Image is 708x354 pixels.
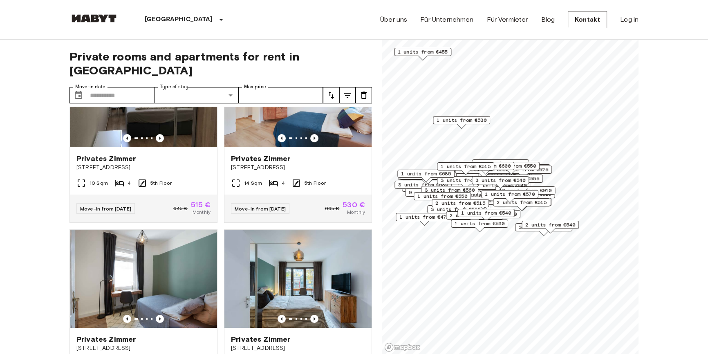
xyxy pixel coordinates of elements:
div: Map marker [481,190,538,203]
div: Map marker [397,170,455,182]
span: 1 units from €515 [441,163,491,170]
span: 2 units from €540 [525,221,575,229]
button: Previous image [123,315,131,323]
div: Map marker [486,175,543,187]
span: Privates Zimmer [76,154,136,164]
div: Map marker [451,220,508,232]
span: 10 units from €910 [499,187,552,194]
span: Privates Zimmer [76,334,136,344]
span: 10 Sqm [90,179,108,187]
div: Map marker [437,162,494,175]
a: Kontakt [568,11,607,28]
button: Previous image [310,134,318,142]
span: 5th Floor [150,179,172,187]
span: 2 units from €550 [450,212,500,219]
span: 1 units from €550 [417,193,467,200]
button: Previous image [278,134,286,142]
span: [STREET_ADDRESS] [231,344,365,352]
label: Move-in date [75,83,105,90]
button: Choose date [70,87,87,103]
span: 665 € [325,205,339,212]
span: 1 units from €530 [455,220,504,227]
button: tune [356,87,372,103]
label: Max price [244,83,266,90]
span: 1 units from €530 [437,117,486,124]
span: 2 units from €515 [497,199,547,206]
a: Für Vermieter [486,15,528,25]
button: tune [323,87,339,103]
div: Map marker [522,221,579,233]
span: 4 [282,179,285,187]
p: [GEOGRAPHIC_DATA] [145,15,213,25]
div: Map marker [421,186,478,199]
div: Map marker [394,48,451,60]
span: 645 € [173,205,188,212]
span: 3 units from €530 [398,181,448,188]
button: Previous image [123,134,131,142]
span: 4 [128,179,131,187]
img: Marketing picture of unit DE-04-042-002-03HF [224,230,372,328]
span: 3 units from €540 [475,177,525,184]
span: [STREET_ADDRESS] [76,344,211,352]
span: 2 units from €600 [461,162,511,170]
div: Map marker [437,176,494,189]
img: Habyt [69,14,119,22]
span: 1 units from €455 [398,48,448,56]
span: 3 units from €525 [498,166,548,173]
span: 2 units from €550 [475,160,525,167]
span: 515 € [191,201,211,208]
div: Map marker [446,211,503,224]
span: 3 units from €550 [519,224,569,231]
a: Marketing picture of unit DE-04-029-005-03HFPrevious imagePrevious imagePrivates Zimmer[STREET_AD... [69,49,217,223]
span: 9 units from €515 [409,189,459,196]
div: Map marker [515,223,572,236]
span: [STREET_ADDRESS] [76,164,211,172]
span: Move-in from [DATE] [80,206,131,212]
div: Map marker [457,209,515,222]
div: Map marker [457,162,514,175]
div: Map marker [414,192,471,205]
div: Map marker [396,213,453,226]
span: 530 € [343,201,365,208]
a: Marketing picture of unit DE-04-029-002-04HFPrevious imagePrevious imagePrivates Zimmer[STREET_AD... [224,49,372,223]
span: 3 units from €560 [441,177,491,184]
span: Monthly [347,208,365,216]
a: Mapbox logo [384,343,420,352]
button: Previous image [156,134,164,142]
button: tune [339,87,356,103]
div: Map marker [472,176,529,189]
span: 1 units from €540 [461,209,511,217]
button: Previous image [156,315,164,323]
button: Previous image [278,315,286,323]
img: Marketing picture of unit DE-04-039-001-01HF [70,230,217,328]
span: Privates Zimmer [231,154,290,164]
span: [STREET_ADDRESS] [231,164,365,172]
div: Map marker [405,188,462,201]
span: 1 units from €685 [401,170,451,177]
a: Für Unternehmen [420,15,473,25]
span: 5th Floor [305,179,326,187]
div: Map marker [433,116,490,129]
div: Map marker [472,159,529,172]
span: 2 units from €515 [435,199,485,207]
div: Map marker [495,186,556,199]
span: Private rooms and apartments for rent in [GEOGRAPHIC_DATA] [69,49,372,77]
span: Privates Zimmer [231,334,290,344]
span: 3 units from €525 [431,206,481,213]
div: Map marker [394,181,452,193]
span: 1 units from €470 [399,213,449,221]
div: Map marker [493,198,550,211]
span: Monthly [193,208,211,216]
div: Map marker [432,199,489,212]
span: 2 units from €550 [486,162,536,170]
button: Previous image [310,315,318,323]
label: Type of stay [160,83,188,90]
span: 3 units from €560 [425,186,475,194]
a: Blog [541,15,555,25]
span: 1 units from €570 [485,190,535,198]
span: 1 units from €540 [467,211,517,218]
a: Log in [620,15,639,25]
div: Map marker [427,205,484,218]
span: 2 units from €555 [489,175,539,182]
span: 14 Sqm [244,179,262,187]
